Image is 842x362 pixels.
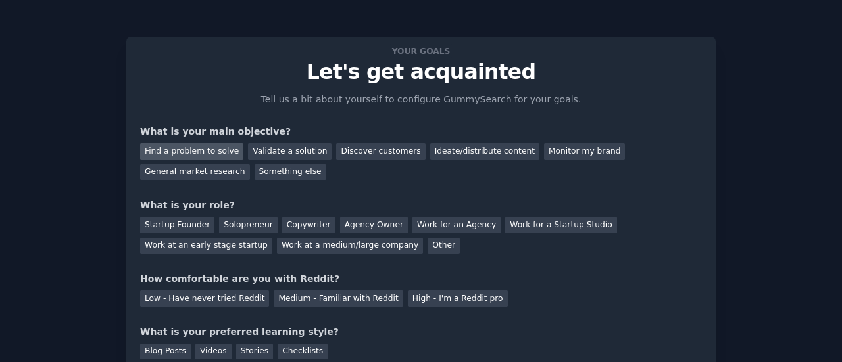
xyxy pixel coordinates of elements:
[255,164,326,181] div: Something else
[140,290,269,307] div: Low - Have never tried Reddit
[140,238,272,254] div: Work at an early stage startup
[278,344,328,360] div: Checklists
[408,290,508,307] div: High - I'm a Reddit pro
[336,143,425,160] div: Discover customers
[248,143,332,160] div: Validate a solution
[430,143,539,160] div: Ideate/distribute content
[140,125,702,139] div: What is your main objective?
[140,344,191,360] div: Blog Posts
[277,238,423,254] div: Work at a medium/large company
[274,290,403,307] div: Medium - Familiar with Reddit
[340,217,408,233] div: Agency Owner
[140,198,702,212] div: What is your role?
[140,272,702,286] div: How comfortable are you with Reddit?
[140,325,702,339] div: What is your preferred learning style?
[140,217,214,233] div: Startup Founder
[140,60,702,83] p: Let's get acquainted
[140,143,243,160] div: Find a problem to solve
[389,44,453,58] span: Your goals
[505,217,616,233] div: Work for a Startup Studio
[428,238,460,254] div: Other
[219,217,277,233] div: Solopreneur
[544,143,625,160] div: Monitor my brand
[282,217,335,233] div: Copywriter
[195,344,232,360] div: Videos
[236,344,273,360] div: Stories
[140,164,250,181] div: General market research
[255,93,587,106] p: Tell us a bit about yourself to configure GummySearch for your goals.
[412,217,501,233] div: Work for an Agency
